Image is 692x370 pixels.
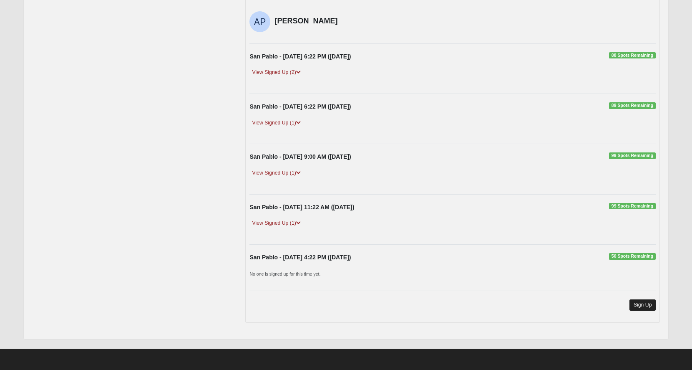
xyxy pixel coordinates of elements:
[609,203,656,210] span: 99 Spots Remaining
[249,254,351,261] strong: San Pablo - [DATE] 4:22 PM ([DATE])
[249,271,320,276] small: No one is signed up for this time yet.
[274,17,377,26] h4: [PERSON_NAME]
[249,153,351,160] strong: San Pablo - [DATE] 9:00 AM ([DATE])
[249,204,354,210] strong: San Pablo - [DATE] 11:22 AM ([DATE])
[249,119,303,127] a: View Signed Up (1)
[629,299,656,311] a: Sign Up
[249,103,351,110] strong: San Pablo - [DATE] 6:22 PM ([DATE])
[249,53,351,60] strong: San Pablo - [DATE] 6:22 PM ([DATE])
[249,219,303,228] a: View Signed Up (1)
[249,11,270,32] img: Ashlyn Phillips
[609,152,656,159] span: 99 Spots Remaining
[609,253,656,260] span: 50 Spots Remaining
[249,68,303,77] a: View Signed Up (2)
[249,169,303,177] a: View Signed Up (1)
[609,102,656,109] span: 89 Spots Remaining
[609,52,656,59] span: 88 Spots Remaining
